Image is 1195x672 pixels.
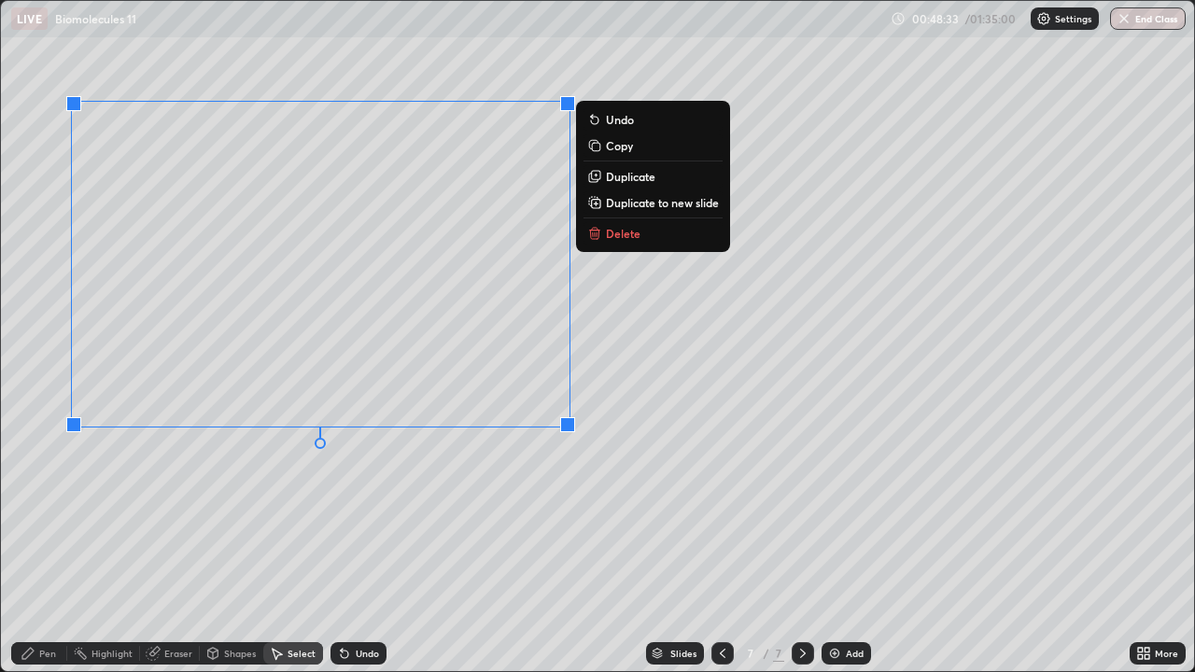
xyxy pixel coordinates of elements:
button: Copy [583,134,723,157]
p: LIVE [17,11,42,26]
div: Highlight [91,649,133,658]
button: Duplicate [583,165,723,188]
button: End Class [1110,7,1186,30]
div: / [764,648,769,659]
div: Select [288,649,316,658]
img: class-settings-icons [1036,11,1051,26]
p: Delete [606,226,640,241]
div: 7 [741,648,760,659]
p: Duplicate [606,169,655,184]
p: Copy [606,138,633,153]
div: Add [846,649,864,658]
p: Settings [1055,14,1091,23]
p: Biomolecules 11 [55,11,136,26]
button: Undo [583,108,723,131]
p: Duplicate to new slide [606,195,719,210]
button: Duplicate to new slide [583,191,723,214]
div: Pen [39,649,56,658]
button: Delete [583,222,723,245]
div: Shapes [224,649,256,658]
div: Slides [670,649,696,658]
img: add-slide-button [827,646,842,661]
img: end-class-cross [1117,11,1132,26]
div: 7 [773,645,784,662]
div: Eraser [164,649,192,658]
div: More [1155,649,1178,658]
p: Undo [606,112,634,127]
div: Undo [356,649,379,658]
